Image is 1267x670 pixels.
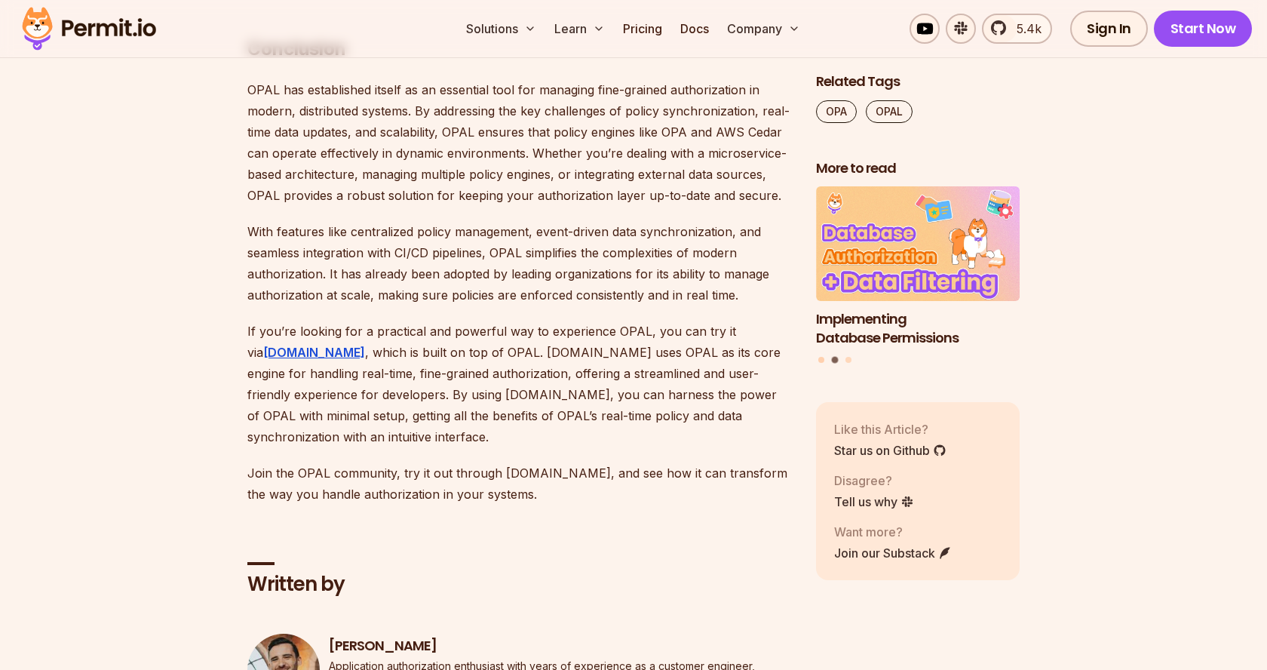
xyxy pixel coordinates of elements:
a: Start Now [1154,11,1253,47]
a: Pricing [617,14,668,44]
button: Learn [548,14,611,44]
h2: More to read [816,159,1020,178]
a: Star us on Github [834,441,946,459]
a: OPAL [866,100,913,123]
p: With features like centralized policy management, event-driven data synchronization, and seamless... [247,221,792,306]
p: OPAL has established itself as an essential tool for managing fine-grained authorization in moder... [247,79,792,206]
p: Want more? [834,523,952,541]
button: Go to slide 2 [832,357,839,364]
img: Implementing Database Permissions [816,187,1020,302]
a: Sign In [1070,11,1148,47]
p: Disagree? [834,472,914,490]
a: 5.4k [982,14,1052,44]
a: Implementing Database PermissionsImplementing Database Permissions [816,187,1020,348]
h3: [PERSON_NAME] [329,637,792,656]
p: Join the OPAL community, try it out through [DOMAIN_NAME], and see how it can transform the way y... [247,463,792,505]
button: Go to slide 1 [818,358,824,364]
div: Posts [816,187,1020,366]
button: Solutions [460,14,542,44]
p: If you’re looking for a practical and powerful way to experience OPAL, you can try it via , which... [247,321,792,447]
li: 2 of 3 [816,187,1020,348]
span: 5.4k [1008,20,1042,38]
a: Tell us why [834,493,914,511]
h3: Implementing Database Permissions [816,310,1020,348]
button: Company [721,14,806,44]
a: [DOMAIN_NAME] [263,345,365,360]
a: Docs [674,14,715,44]
p: Like this Article? [834,420,946,438]
a: Join our Substack [834,544,952,562]
h2: Written by [247,571,792,598]
a: OPA [816,100,857,123]
h2: Related Tags [816,72,1020,91]
button: Go to slide 3 [845,358,851,364]
img: Permit logo [15,3,163,54]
